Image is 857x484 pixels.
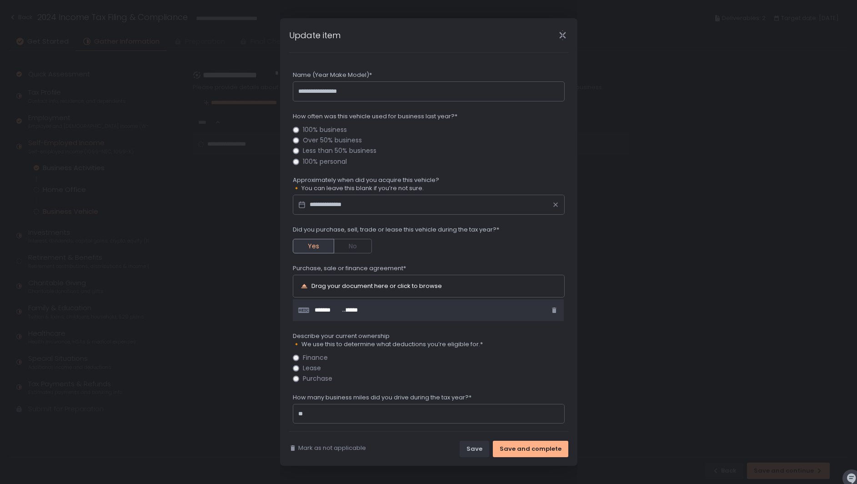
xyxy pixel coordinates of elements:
[334,239,372,253] button: No
[293,239,334,253] button: Yes
[293,71,372,79] span: Name (Year Make Model)*
[303,126,347,133] span: 100% business
[466,445,482,453] div: Save
[293,226,499,234] span: Did you purchase, sell, trade or lease this vehicle during the tax year?*
[293,365,299,372] input: Lease
[293,376,299,382] input: Purchase
[293,184,439,192] span: 🔸 You can leave this blank if you’re not sure.
[460,441,489,457] button: Save
[289,444,366,452] button: Mark as not applicable
[293,195,565,215] input: Datepicker input
[293,112,457,121] span: How often was this vehicle used for business last year?*
[293,393,471,402] span: How many business miles did you drive during the tax year?*
[293,340,483,348] span: 🔸 We use this to determine what deductions you’re eligible for.*
[298,444,366,452] span: Mark as not applicable
[303,354,328,361] span: Finance
[303,147,376,154] span: Less than 50% business
[303,375,332,382] span: Purchase
[293,158,299,165] input: 100% personal
[293,332,483,340] span: Describe your current ownership
[293,126,299,133] input: 100% business
[548,30,577,40] div: Close
[500,445,561,453] div: Save and complete
[293,137,299,144] input: Over 50% business
[303,365,321,372] span: Lease
[289,29,341,41] h1: Update item
[293,354,299,361] input: Finance
[493,441,568,457] button: Save and complete
[293,148,299,154] input: Less than 50% business
[293,264,406,272] span: Purchase, sale or finance agreement*
[293,176,439,184] span: Approximately when did you acquire this vehicle?
[303,158,347,165] span: 100% personal
[303,137,362,144] span: Over 50% business
[311,283,442,289] div: Drag your document here or click to browse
